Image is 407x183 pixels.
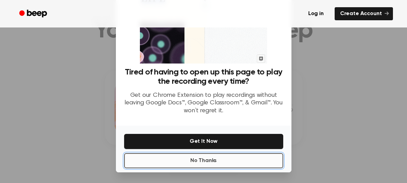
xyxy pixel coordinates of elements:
h3: Tired of having to open up this page to play the recording every time? [124,68,283,86]
a: Create Account [335,7,393,20]
a: Log in [301,6,331,22]
a: Beep [14,7,53,21]
p: Get our Chrome Extension to play recordings without leaving Google Docs™, Google Classroom™, & Gm... [124,92,283,115]
button: Get It Now [124,134,283,149]
button: No Thanks [124,153,283,168]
